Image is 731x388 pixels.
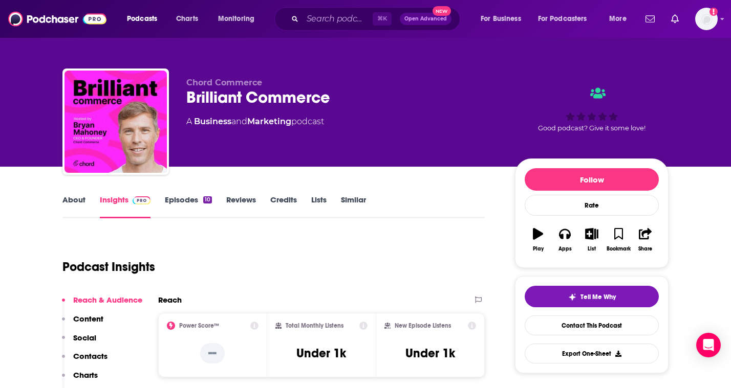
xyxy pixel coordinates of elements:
[64,71,167,173] img: Brilliant Commerce
[404,16,447,21] span: Open Advanced
[525,221,551,258] button: Play
[186,116,324,128] div: A podcast
[133,196,150,204] img: Podchaser Pro
[165,195,212,218] a: Episodes10
[667,10,683,28] a: Show notifications dropdown
[695,8,718,30] span: Logged in as SolComms
[525,168,659,191] button: Follow
[100,195,150,218] a: InsightsPodchaser Pro
[226,195,256,218] a: Reviews
[286,322,343,329] h2: Total Monthly Listens
[638,246,652,252] div: Share
[62,259,155,275] h1: Podcast Insights
[73,370,98,380] p: Charts
[211,11,268,27] button: open menu
[73,295,142,305] p: Reach & Audience
[311,195,327,218] a: Lists
[531,11,602,27] button: open menu
[605,221,632,258] button: Bookmark
[62,314,103,333] button: Content
[176,12,198,26] span: Charts
[200,343,225,363] p: --
[62,195,85,218] a: About
[609,12,627,26] span: More
[695,8,718,30] img: User Profile
[632,221,659,258] button: Share
[158,295,182,305] h2: Reach
[179,322,219,329] h2: Power Score™
[474,11,534,27] button: open menu
[247,117,291,126] a: Marketing
[515,78,669,141] div: Good podcast? Give it some love!
[296,346,346,361] h3: Under 1k
[203,196,212,203] div: 10
[270,195,297,218] a: Credits
[433,6,451,16] span: New
[580,293,616,301] span: Tell Me Why
[525,315,659,335] a: Contact This Podcast
[525,344,659,363] button: Export One-Sheet
[525,286,659,307] button: tell me why sparkleTell Me Why
[218,12,254,26] span: Monitoring
[641,10,659,28] a: Show notifications dropdown
[120,11,170,27] button: open menu
[169,11,204,27] a: Charts
[62,295,142,314] button: Reach & Audience
[73,314,103,324] p: Content
[405,346,455,361] h3: Under 1k
[538,124,646,132] span: Good podcast? Give it some love!
[533,246,544,252] div: Play
[8,9,106,29] img: Podchaser - Follow, Share and Rate Podcasts
[607,246,631,252] div: Bookmark
[525,195,659,216] div: Rate
[602,11,639,27] button: open menu
[303,11,373,27] input: Search podcasts, credits, & more...
[578,221,605,258] button: List
[588,246,596,252] div: List
[695,8,718,30] button: Show profile menu
[395,322,451,329] h2: New Episode Listens
[538,12,587,26] span: For Podcasters
[481,12,521,26] span: For Business
[127,12,157,26] span: Podcasts
[73,333,96,343] p: Social
[709,8,718,16] svg: Add a profile image
[568,293,576,301] img: tell me why sparkle
[194,117,231,126] a: Business
[62,333,96,352] button: Social
[341,195,366,218] a: Similar
[186,78,262,87] span: Chord Commerce
[558,246,572,252] div: Apps
[73,351,107,361] p: Contacts
[284,7,470,31] div: Search podcasts, credits, & more...
[231,117,247,126] span: and
[551,221,578,258] button: Apps
[696,333,721,357] div: Open Intercom Messenger
[373,12,392,26] span: ⌘ K
[62,351,107,370] button: Contacts
[400,13,451,25] button: Open AdvancedNew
